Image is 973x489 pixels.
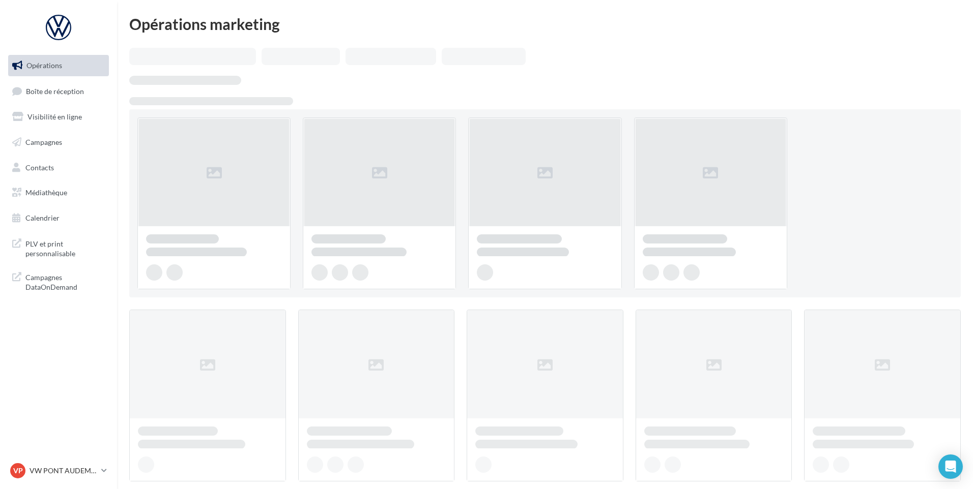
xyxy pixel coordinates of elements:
[6,266,111,296] a: Campagnes DataOnDemand
[6,182,111,203] a: Médiathèque
[6,233,111,263] a: PLV et print personnalisable
[25,270,105,292] span: Campagnes DataOnDemand
[6,55,111,76] a: Opérations
[8,461,109,480] a: VP VW PONT AUDEMER
[6,80,111,102] a: Boîte de réception
[13,466,23,476] span: VP
[6,132,111,153] a: Campagnes
[25,237,105,259] span: PLV et print personnalisable
[26,61,62,70] span: Opérations
[27,112,82,121] span: Visibilité en ligne
[25,163,54,171] span: Contacts
[938,454,963,479] div: Open Intercom Messenger
[30,466,97,476] p: VW PONT AUDEMER
[129,16,961,32] div: Opérations marketing
[6,106,111,128] a: Visibilité en ligne
[25,138,62,146] span: Campagnes
[25,188,67,197] span: Médiathèque
[26,86,84,95] span: Boîte de réception
[6,157,111,178] a: Contacts
[6,207,111,229] a: Calendrier
[25,213,60,222] span: Calendrier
